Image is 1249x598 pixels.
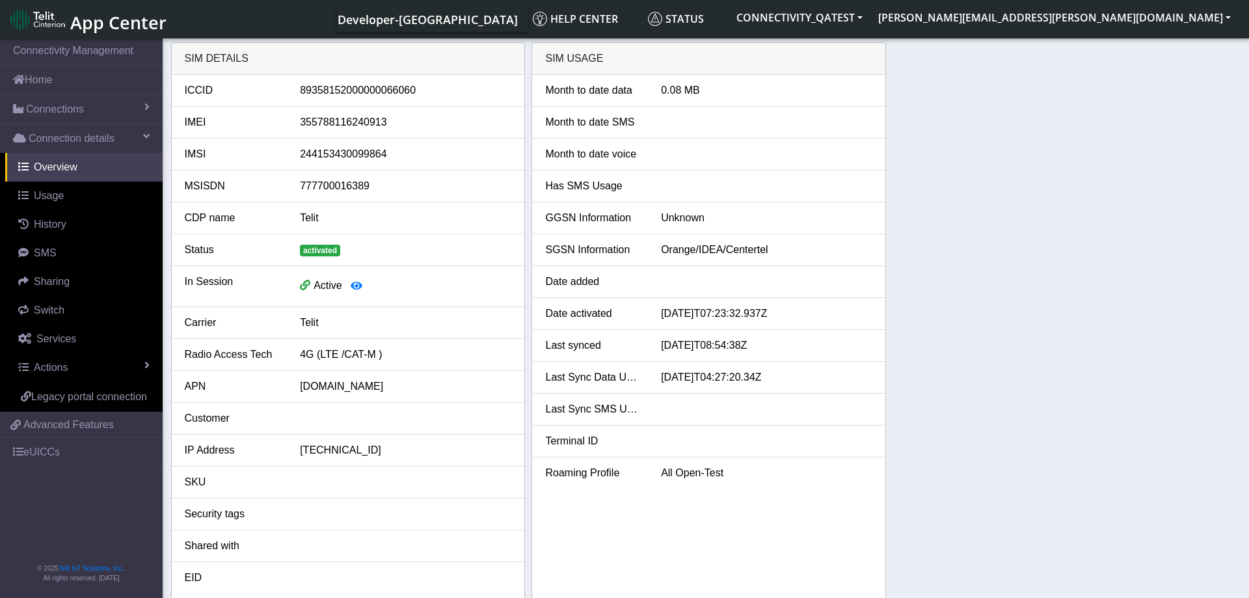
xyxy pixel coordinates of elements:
[5,182,163,210] a: Usage
[34,305,64,316] span: Switch
[533,12,547,26] img: knowledge.svg
[535,146,651,162] div: Month to date voice
[175,210,291,226] div: CDP name
[70,10,167,34] span: App Center
[290,83,521,98] div: 89358152000000066060
[34,247,57,258] span: SMS
[175,146,291,162] div: IMSI
[535,433,651,449] div: Terminal ID
[535,83,651,98] div: Month to date data
[290,379,521,394] div: [DOMAIN_NAME]
[34,362,68,373] span: Actions
[5,153,163,182] a: Overview
[290,315,521,331] div: Telit
[10,5,165,33] a: App Center
[5,353,163,382] a: Actions
[535,242,651,258] div: SGSN Information
[175,538,291,554] div: Shared with
[535,370,651,385] div: Last Sync Data Usage
[535,274,651,290] div: Date added
[535,178,651,194] div: Has SMS Usage
[34,161,77,172] span: Overview
[175,379,291,394] div: APN
[290,347,521,362] div: 4G (LTE /CAT-M )
[34,219,66,230] span: History
[535,306,651,321] div: Date activated
[26,102,84,117] span: Connections
[535,115,651,130] div: Month to date SMS
[337,6,517,32] a: Your current platform instance
[29,131,114,146] span: Connection details
[290,178,521,194] div: 777700016389
[643,6,729,32] a: Status
[648,12,662,26] img: status.svg
[175,315,291,331] div: Carrier
[651,83,882,98] div: 0.08 MB
[290,115,521,130] div: 355788116240913
[175,115,291,130] div: IMEI
[535,401,651,417] div: Last Sync SMS Usage
[175,83,291,98] div: ICCID
[5,210,163,239] a: History
[528,6,643,32] a: Help center
[290,210,521,226] div: Telit
[870,6,1239,29] button: [PERSON_NAME][EMAIL_ADDRESS][PERSON_NAME][DOMAIN_NAME]
[175,411,291,426] div: Customer
[5,267,163,296] a: Sharing
[535,465,651,481] div: Roaming Profile
[535,338,651,353] div: Last synced
[175,347,291,362] div: Radio Access Tech
[31,391,147,402] span: Legacy portal connection
[172,43,525,75] div: SIM details
[5,239,163,267] a: SMS
[651,370,882,385] div: [DATE]T04:27:20.34Z
[651,210,882,226] div: Unknown
[300,245,340,256] span: activated
[175,178,291,194] div: MSISDN
[651,306,882,321] div: [DATE]T07:23:32.937Z
[175,274,291,299] div: In Session
[533,12,618,26] span: Help center
[338,12,518,27] span: Developer-[GEOGRAPHIC_DATA]
[290,442,521,458] div: [TECHNICAL_ID]
[651,338,882,353] div: [DATE]T08:54:38Z
[532,43,885,75] div: SIM Usage
[23,417,114,433] span: Advanced Features
[175,242,291,258] div: Status
[10,9,65,30] img: logo-telit-cinterion-gw-new.png
[314,280,342,291] span: Active
[175,506,291,522] div: Security tags
[36,333,76,344] span: Services
[175,474,291,490] div: SKU
[34,190,64,201] span: Usage
[5,325,163,353] a: Services
[290,146,521,162] div: 244153430099864
[648,12,704,26] span: Status
[342,274,371,299] button: View session details
[729,6,870,29] button: CONNECTIVITY_QATEST
[34,276,70,287] span: Sharing
[175,570,291,586] div: EID
[535,210,651,226] div: GGSN Information
[5,296,163,325] a: Switch
[59,565,124,572] a: Telit IoT Solutions, Inc.
[651,465,882,481] div: All Open-Test
[651,242,882,258] div: Orange/IDEA/Centertel
[175,442,291,458] div: IP Address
